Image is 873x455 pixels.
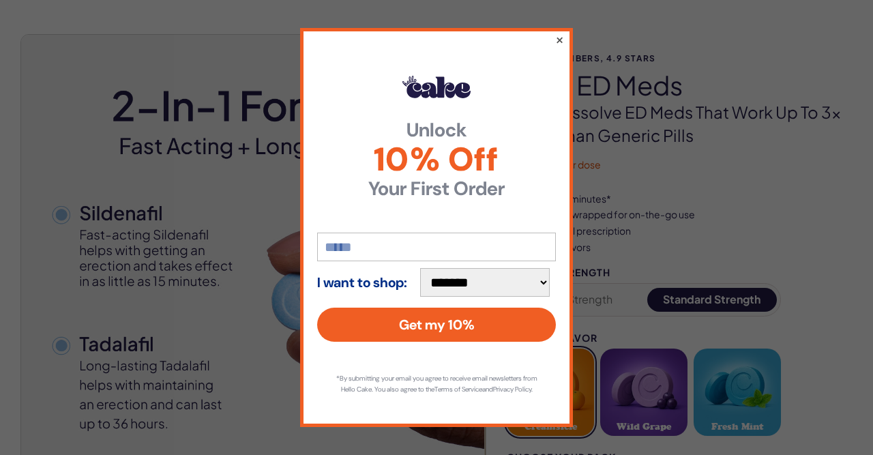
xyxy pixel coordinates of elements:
strong: Your First Order [317,179,556,199]
strong: I want to shop: [317,275,407,290]
button: Get my 10% [317,308,556,342]
img: Hello Cake [402,76,471,98]
button: × [555,31,564,48]
strong: Unlock [317,121,556,140]
a: Privacy Policy [493,385,531,394]
p: *By submitting your email you agree to receive email newsletters from Hello Cake. You also agree ... [331,373,542,395]
span: 10% Off [317,143,556,176]
a: Terms of Service [434,385,482,394]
